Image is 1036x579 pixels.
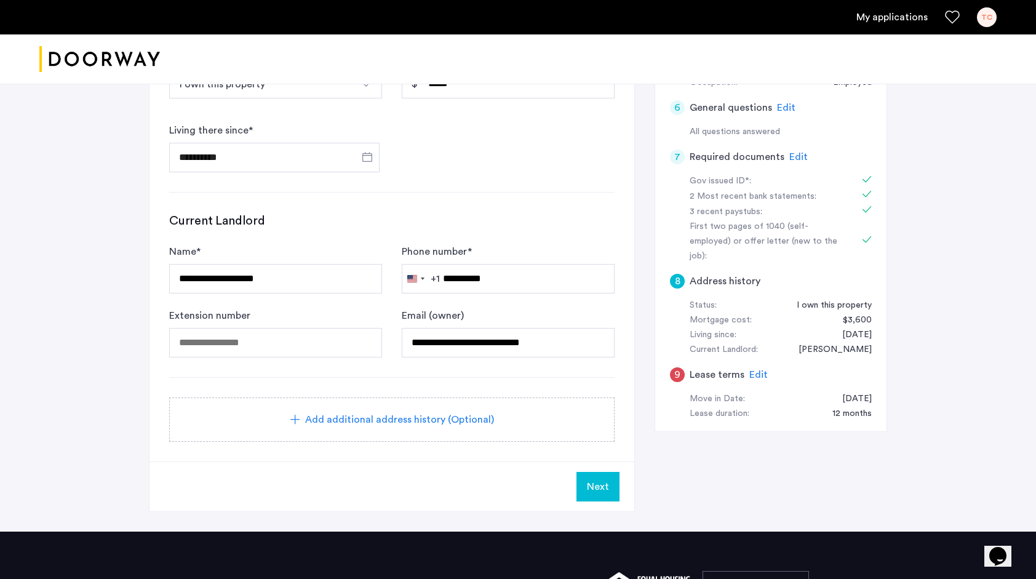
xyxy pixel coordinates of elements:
[576,472,620,501] button: Next
[690,205,845,220] div: 3 recent paystubs:
[690,313,752,328] div: Mortgage cost:
[169,212,615,230] h3: Current Landlord
[39,36,160,82] img: logo
[670,100,685,115] div: 6
[784,298,872,313] div: I own this property
[305,412,494,427] span: Add additional address history (Optional)
[777,103,795,113] span: Edit
[587,479,609,494] span: Next
[831,313,872,328] div: $3,600
[856,10,928,25] a: My application
[402,244,472,259] label: Phone number *
[690,367,744,382] h5: Lease terms
[670,150,685,164] div: 7
[402,265,440,293] button: Selected country
[820,407,872,421] div: 12 months
[690,407,749,421] div: Lease duration:
[361,80,371,90] img: arrow
[402,308,464,323] label: Email (owner)
[789,152,808,162] span: Edit
[360,150,375,164] button: Open calendar
[690,298,717,313] div: Status:
[39,36,160,82] a: Cazamio logo
[670,274,685,289] div: 8
[945,10,960,25] a: Favorites
[169,308,250,323] label: Extension number
[749,370,768,380] span: Edit
[690,100,772,115] h5: General questions
[690,343,758,357] div: Current Landlord:
[690,190,845,204] div: 2 Most recent bank statements:
[690,274,760,289] h5: Address history
[690,392,745,407] div: Move in Date:
[830,392,872,407] div: 09/01/2025
[690,220,845,264] div: First two pages of 1040 (self-employed) or offer letter (new to the job):
[690,174,845,189] div: Gov issued ID*:
[690,125,872,140] div: All questions answered
[977,7,997,27] div: TC
[690,150,784,164] h5: Required documents
[786,343,872,357] div: Timothy Chapdelaine
[830,328,872,343] div: 12/02/2003
[169,244,201,259] label: Name *
[169,123,253,138] label: Living there since *
[690,328,736,343] div: Living since:
[431,271,440,286] div: +1
[984,530,1024,567] iframe: chat widget
[670,367,685,382] div: 9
